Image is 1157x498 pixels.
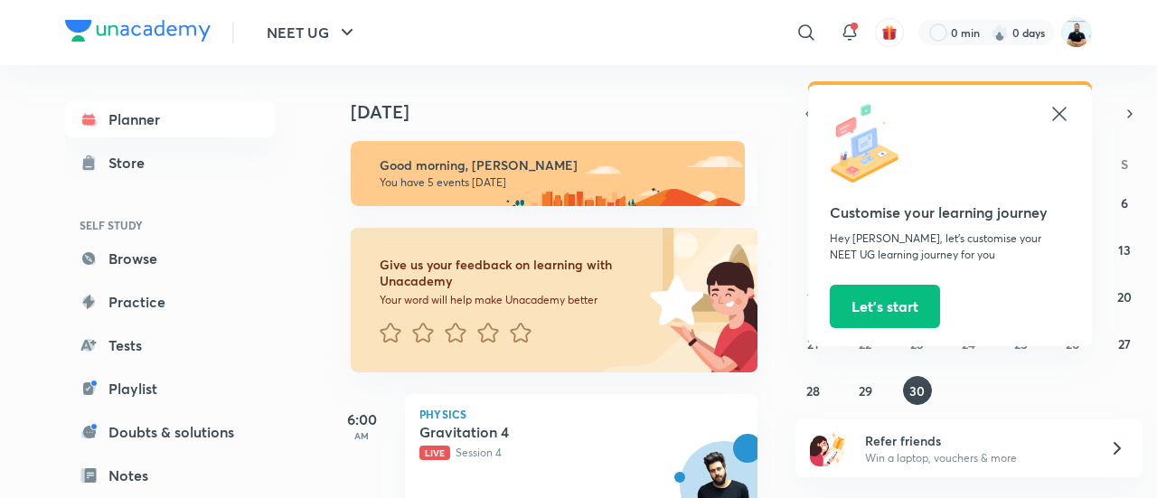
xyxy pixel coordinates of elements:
[1117,288,1132,305] abbr: September 20, 2025
[419,445,703,461] p: Session 4
[807,335,819,352] abbr: September 21, 2025
[65,145,275,181] a: Store
[65,371,275,407] a: Playlist
[859,382,872,399] abbr: September 29, 2025
[962,335,975,352] abbr: September 24, 2025
[65,101,275,137] a: Planner
[881,24,898,41] img: avatar
[1110,235,1139,264] button: September 13, 2025
[830,202,1070,223] h5: Customise your learning journey
[419,446,450,460] span: Live
[991,23,1009,42] img: streak
[1121,155,1128,173] abbr: Saturday
[1014,335,1028,352] abbr: September 25, 2025
[65,20,211,42] img: Company Logo
[65,414,275,450] a: Doubts & solutions
[65,457,275,493] a: Notes
[351,101,776,123] h4: [DATE]
[1118,241,1131,258] abbr: September 13, 2025
[380,157,729,174] h6: Good morning, [PERSON_NAME]
[859,335,871,352] abbr: September 22, 2025
[65,327,275,363] a: Tests
[1118,335,1131,352] abbr: September 27, 2025
[903,376,932,405] button: September 30, 2025
[588,228,757,372] img: feedback_image
[380,257,644,289] h6: Give us your feedback on learning with Unacademy
[1110,282,1139,311] button: September 20, 2025
[865,431,1087,450] h6: Refer friends
[1110,188,1139,217] button: September 6, 2025
[1061,17,1092,48] img: Subhash Chandra Yadav
[909,382,925,399] abbr: September 30, 2025
[1066,335,1079,352] abbr: September 26, 2025
[325,409,398,430] h5: 6:00
[865,450,1087,466] p: Win a laptop, vouchers & more
[325,430,398,441] p: AM
[799,282,828,311] button: September 14, 2025
[830,285,940,328] button: Let’s start
[851,376,880,405] button: September 29, 2025
[799,376,828,405] button: September 28, 2025
[419,409,743,419] p: Physics
[1110,329,1139,358] button: September 27, 2025
[256,14,369,51] button: NEET UG
[380,293,644,307] p: Your word will help make Unacademy better
[65,284,275,320] a: Practice
[1121,194,1128,211] abbr: September 6, 2025
[380,175,729,190] p: You have 5 events [DATE]
[806,382,820,399] abbr: September 28, 2025
[830,230,1070,263] p: Hey [PERSON_NAME], let’s customise your NEET UG learning journey for you
[810,430,846,466] img: referral
[875,18,904,47] button: avatar
[799,329,828,358] button: September 21, 2025
[807,288,820,305] abbr: September 14, 2025
[351,141,745,206] img: morning
[65,210,275,240] h6: SELF STUDY
[419,423,644,441] h5: Gravitation 4
[799,235,828,264] button: September 7, 2025
[830,103,911,184] img: icon
[910,335,924,352] abbr: September 23, 2025
[65,240,275,277] a: Browse
[65,20,211,46] a: Company Logo
[108,152,155,174] div: Store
